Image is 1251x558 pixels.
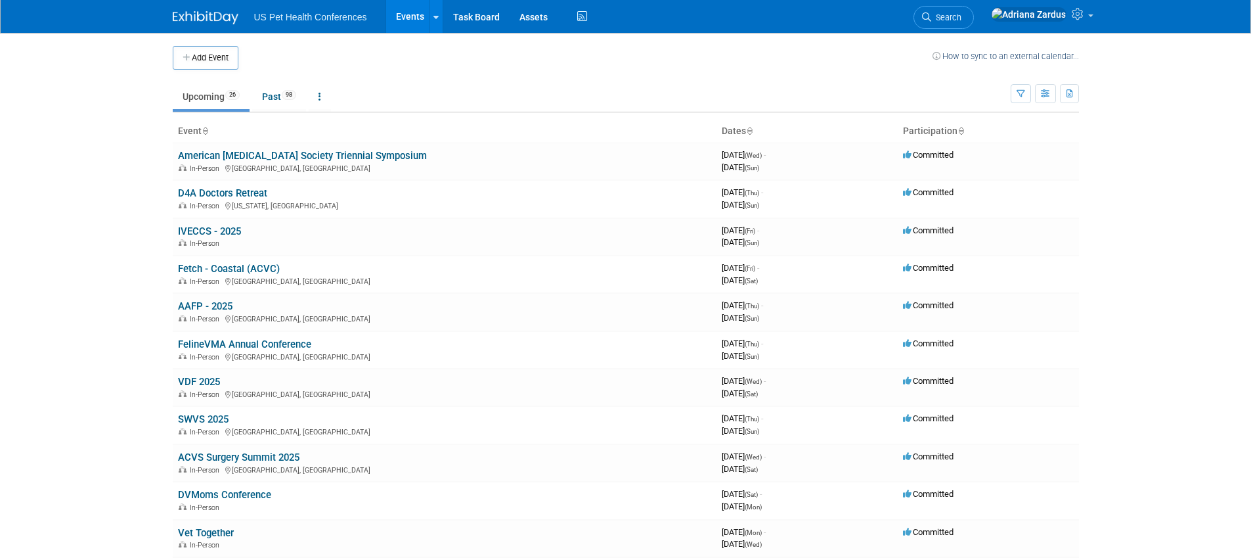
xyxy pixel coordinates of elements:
span: [DATE] [722,162,759,172]
span: Committed [903,376,954,386]
a: FelineVMA Annual Conference [178,338,311,350]
span: (Sun) [745,164,759,172]
span: (Fri) [745,227,755,235]
span: (Sun) [745,239,759,246]
th: Dates [716,120,898,143]
span: - [757,225,759,235]
a: Sort by Start Date [746,126,753,136]
span: 98 [282,90,296,100]
span: [DATE] [722,501,762,511]
span: (Sat) [745,491,758,498]
span: [DATE] [722,263,759,273]
span: [DATE] [722,452,766,461]
a: Past98 [252,84,306,109]
span: In-Person [190,466,223,475]
div: [GEOGRAPHIC_DATA], [GEOGRAPHIC_DATA] [178,426,711,436]
div: [GEOGRAPHIC_DATA], [GEOGRAPHIC_DATA] [178,388,711,399]
a: Vet Together [178,527,234,539]
a: ACVS Surgery Summit 2025 [178,452,299,463]
span: In-Person [190,541,223,549]
a: American [MEDICAL_DATA] Society Triennial Symposium [178,150,427,162]
span: [DATE] [722,150,766,160]
span: [DATE] [722,338,763,348]
span: (Wed) [745,152,762,159]
span: [DATE] [722,237,759,247]
img: In-Person Event [179,428,187,434]
span: [DATE] [722,388,758,398]
img: In-Person Event [179,277,187,284]
span: (Mon) [745,529,762,536]
span: In-Person [190,390,223,399]
span: In-Person [190,353,223,361]
img: In-Person Event [179,239,187,246]
a: Sort by Event Name [202,126,208,136]
span: (Sat) [745,466,758,473]
span: - [764,527,766,537]
span: In-Person [190,277,223,286]
img: In-Person Event [179,541,187,547]
span: In-Person [190,428,223,436]
span: (Wed) [745,541,762,548]
img: In-Person Event [179,503,187,510]
span: Committed [903,338,954,348]
div: [GEOGRAPHIC_DATA], [GEOGRAPHIC_DATA] [178,313,711,323]
a: VDF 2025 [178,376,220,388]
img: ExhibitDay [173,11,238,24]
span: [DATE] [722,200,759,210]
span: [DATE] [722,376,766,386]
img: In-Person Event [179,315,187,321]
span: - [761,187,763,197]
span: 26 [225,90,240,100]
img: In-Person Event [179,353,187,360]
span: [DATE] [722,539,762,549]
span: (Mon) [745,503,762,511]
a: D4A Doctors Retreat [178,187,267,199]
span: - [760,489,762,499]
span: In-Person [190,239,223,248]
span: (Sun) [745,315,759,322]
a: Upcoming26 [173,84,250,109]
a: Fetch - Coastal (ACVC) [178,263,280,275]
span: [DATE] [722,225,759,235]
span: [DATE] [722,275,758,285]
span: US Pet Health Conferences [254,12,367,22]
a: SWVS 2025 [178,413,229,425]
button: Add Event [173,46,238,70]
span: In-Person [190,164,223,173]
img: In-Person Event [179,202,187,208]
span: Committed [903,263,954,273]
span: - [761,300,763,310]
span: [DATE] [722,351,759,361]
span: - [764,150,766,160]
span: [DATE] [722,489,762,499]
div: [GEOGRAPHIC_DATA], [GEOGRAPHIC_DATA] [178,464,711,475]
span: (Thu) [745,415,759,423]
span: (Thu) [745,189,759,197]
span: Committed [903,187,954,197]
span: (Fri) [745,265,755,272]
a: Search [913,6,974,29]
a: Sort by Participation Type [957,126,964,136]
span: In-Person [190,503,223,512]
span: In-Person [190,202,223,210]
div: [GEOGRAPHIC_DATA], [GEOGRAPHIC_DATA] [178,162,711,173]
div: [US_STATE], [GEOGRAPHIC_DATA] [178,200,711,210]
img: In-Person Event [179,390,187,397]
span: - [761,338,763,348]
img: In-Person Event [179,164,187,171]
span: [DATE] [722,313,759,323]
a: How to sync to an external calendar... [933,51,1079,61]
span: (Thu) [745,340,759,348]
span: - [757,263,759,273]
span: Committed [903,413,954,423]
span: Committed [903,527,954,537]
span: (Wed) [745,453,762,461]
span: (Wed) [745,378,762,385]
span: Search [931,12,961,22]
span: (Sun) [745,353,759,360]
span: Committed [903,489,954,499]
span: (Sat) [745,390,758,398]
span: [DATE] [722,413,763,423]
span: [DATE] [722,527,766,537]
span: Committed [903,300,954,310]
